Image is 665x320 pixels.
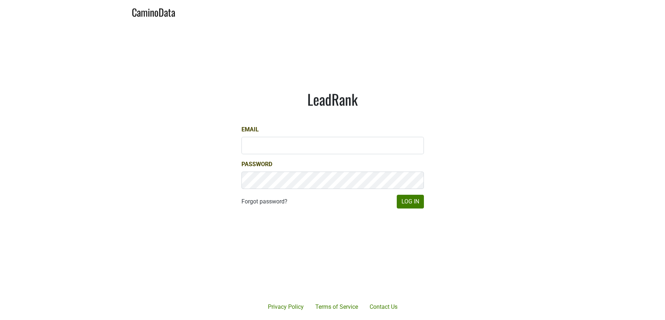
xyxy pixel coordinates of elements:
a: Contact Us [364,300,403,314]
a: Privacy Policy [262,300,310,314]
h1: LeadRank [241,90,424,108]
label: Password [241,160,272,169]
a: Forgot password? [241,197,287,206]
label: Email [241,125,259,134]
a: CaminoData [132,3,175,20]
a: Terms of Service [310,300,364,314]
button: Log In [397,195,424,209]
